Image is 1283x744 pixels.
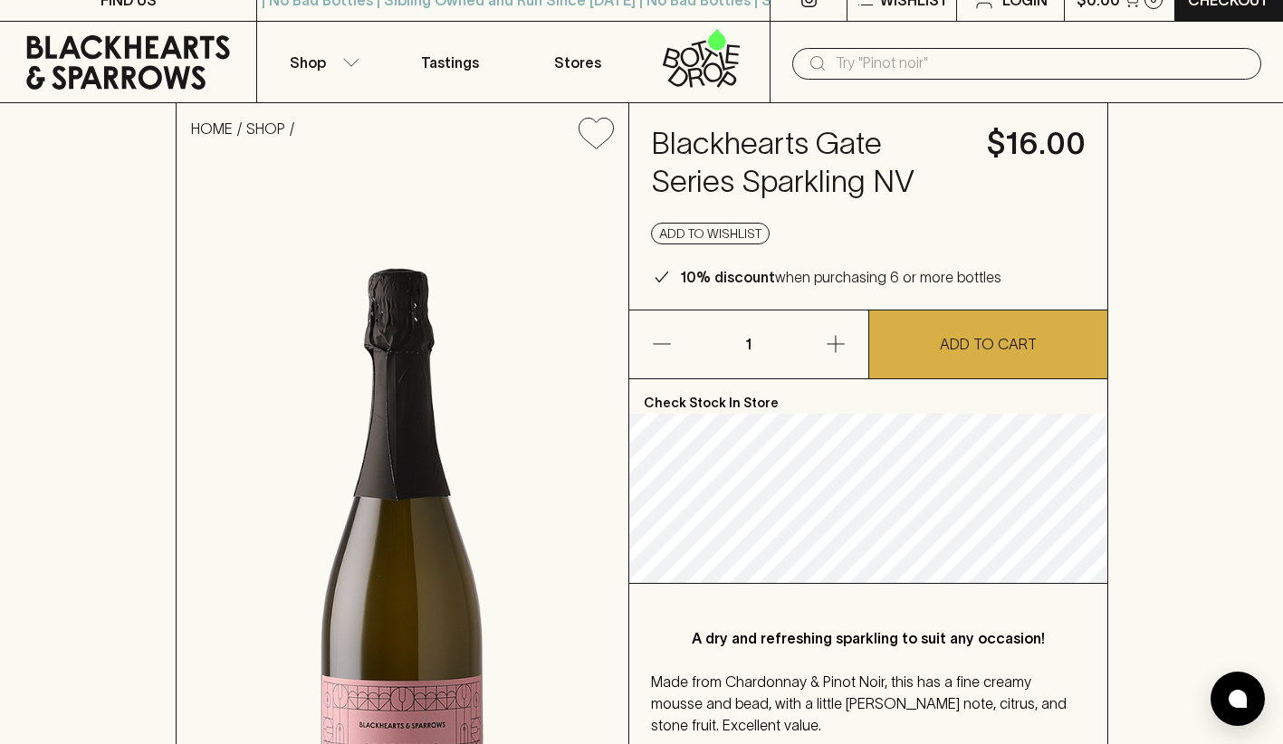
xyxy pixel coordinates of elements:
[571,110,621,157] button: Add to wishlist
[651,125,965,201] h4: Blackhearts Gate Series Sparkling NV
[191,120,233,137] a: HOME
[687,627,1049,649] p: A dry and refreshing sparkling to suit any occasion!
[680,266,1001,288] p: when purchasing 6 or more bottles
[680,269,775,285] b: 10% discount
[651,673,1067,733] span: Made from Chardonnay & Pinot Noir, this has a fine creamy mousse and bead, with a little [PERSON_...
[651,223,770,244] button: Add to wishlist
[257,22,385,102] button: Shop
[1229,690,1247,708] img: bubble-icon
[290,52,326,73] p: Shop
[554,52,601,73] p: Stores
[513,22,641,102] a: Stores
[246,120,285,137] a: SHOP
[421,52,479,73] p: Tastings
[940,333,1037,355] p: ADD TO CART
[386,22,513,102] a: Tastings
[869,310,1107,378] button: ADD TO CART
[987,125,1086,163] h4: $16.00
[727,310,771,378] p: 1
[629,379,1107,414] p: Check Stock In Store
[836,49,1247,78] input: Try "Pinot noir"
